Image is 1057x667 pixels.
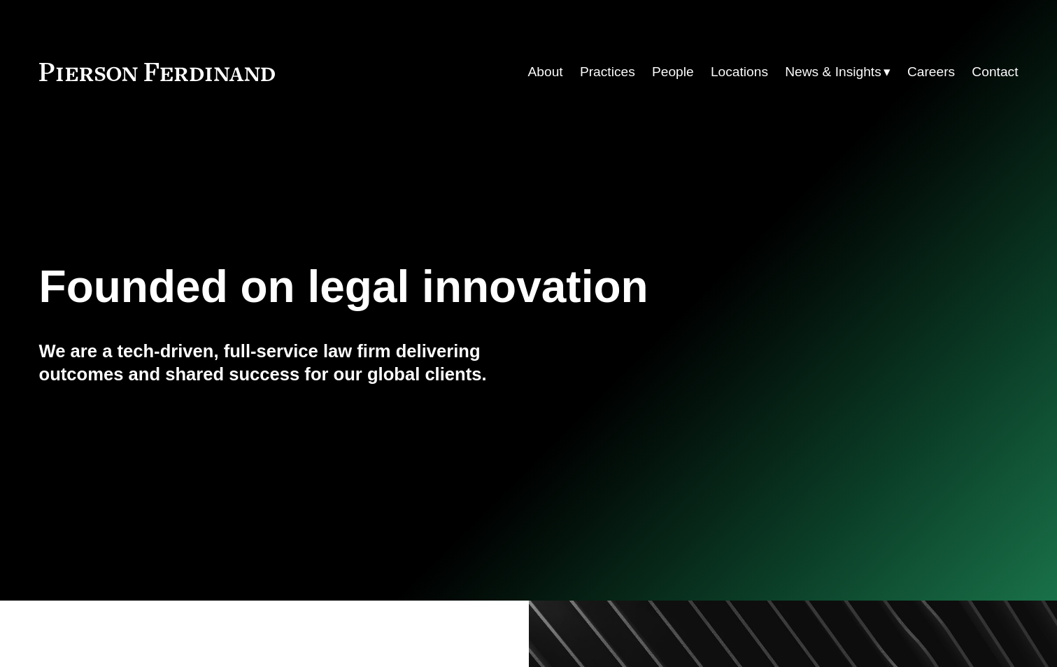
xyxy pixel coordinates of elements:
[972,59,1018,85] a: Contact
[39,340,529,385] h4: We are a tech-driven, full-service law firm delivering outcomes and shared success for our global...
[580,59,635,85] a: Practices
[785,59,891,85] a: folder dropdown
[785,60,881,85] span: News & Insights
[711,59,768,85] a: Locations
[652,59,694,85] a: People
[39,261,856,313] h1: Founded on legal innovation
[528,59,563,85] a: About
[907,59,955,85] a: Careers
